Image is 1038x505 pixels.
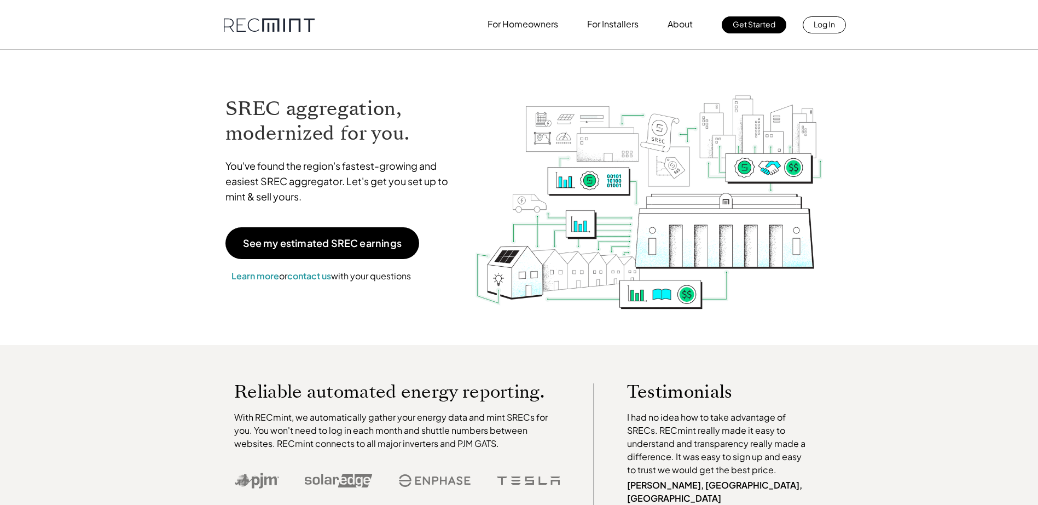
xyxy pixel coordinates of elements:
p: For Homeowners [488,16,558,32]
p: About [668,16,693,32]
a: contact us [287,270,331,282]
p: or with your questions [225,269,417,283]
p: For Installers [587,16,639,32]
a: Get Started [722,16,786,33]
p: With RECmint, we automatically gather your energy data and mint SRECs for you. You won't need to ... [234,411,560,450]
img: RECmint value cycle [474,66,824,312]
h1: SREC aggregation, modernized for you. [225,96,459,146]
p: See my estimated SREC earnings [243,238,402,248]
p: Reliable automated energy reporting. [234,383,560,400]
p: Get Started [733,16,775,32]
a: Learn more [231,270,279,282]
a: Log In [803,16,846,33]
p: [PERSON_NAME], [GEOGRAPHIC_DATA], [GEOGRAPHIC_DATA] [627,479,811,505]
p: Testimonials [627,383,790,400]
a: See my estimated SREC earnings [225,227,419,259]
p: You've found the region's fastest-growing and easiest SREC aggregator. Let's get you set up to mi... [225,158,459,204]
p: Log In [814,16,835,32]
p: I had no idea how to take advantage of SRECs. RECmint really made it easy to understand and trans... [627,411,811,477]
